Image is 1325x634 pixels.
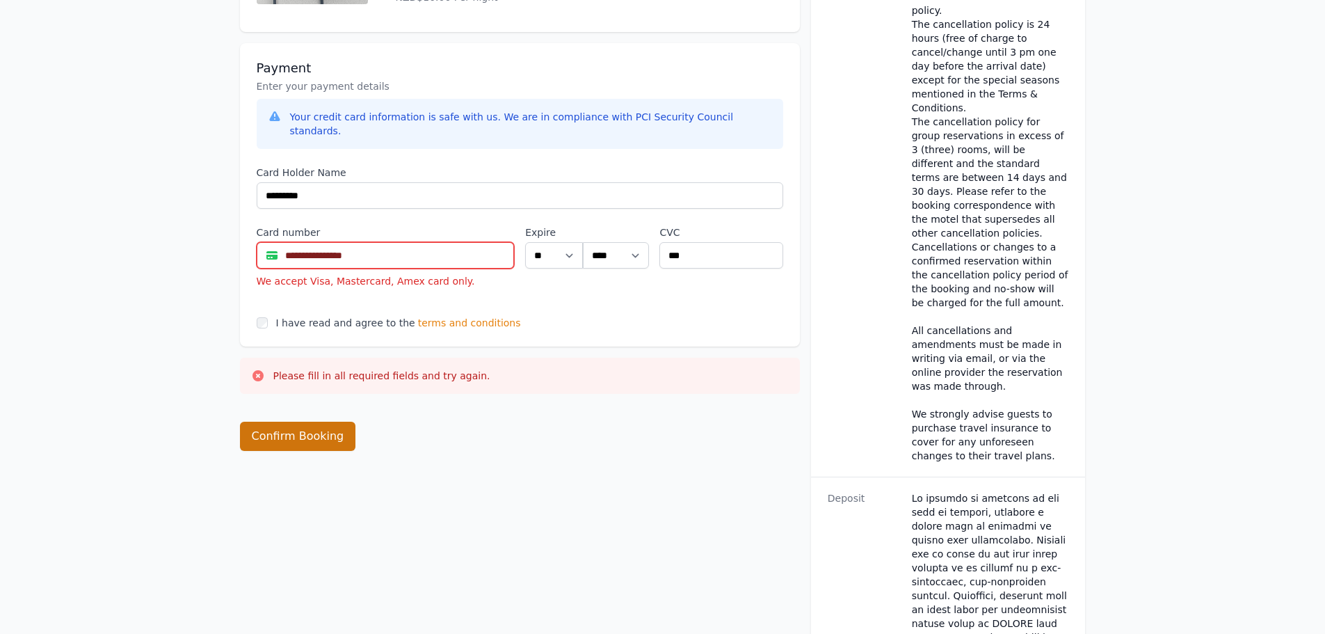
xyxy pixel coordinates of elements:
span: terms and conditions [418,316,521,330]
div: We accept Visa, Mastercard, Amex card only. [257,274,515,288]
h3: Payment [257,60,783,77]
p: Please fill in all required fields and try again. [273,369,490,383]
label: Card Holder Name [257,166,783,180]
label: . [583,225,648,239]
p: Enter your payment details [257,79,783,93]
label: Expire [525,225,583,239]
label: CVC [659,225,782,239]
label: I have read and agree to the [276,317,415,328]
label: Card number [257,225,515,239]
div: Your credit card information is safe with us. We are in compliance with PCI Security Council stan... [290,110,772,138]
button: Confirm Booking [240,422,356,451]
